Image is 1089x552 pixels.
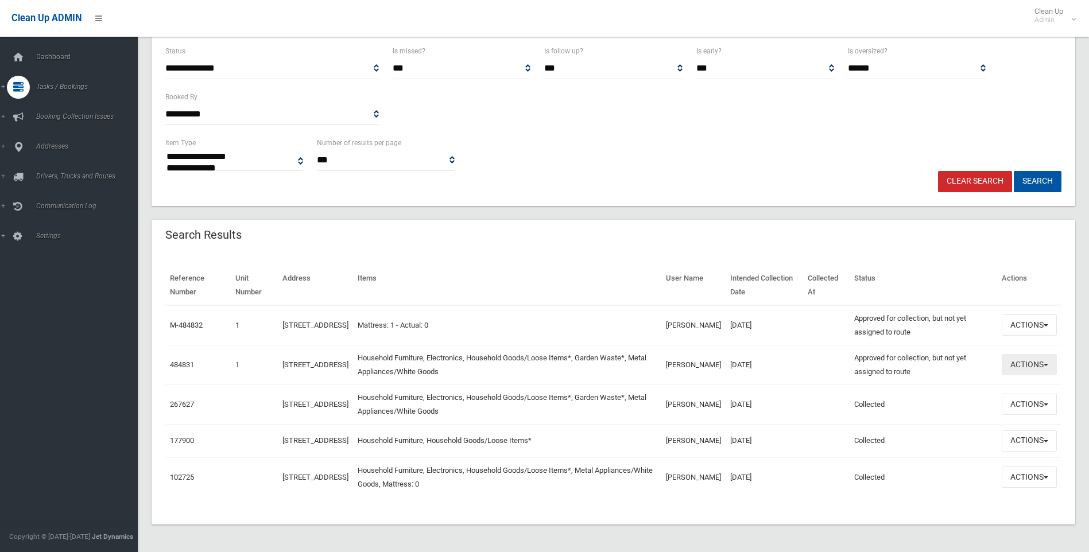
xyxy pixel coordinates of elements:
[170,321,203,329] a: M-484832
[1002,467,1057,488] button: Actions
[661,424,726,457] td: [PERSON_NAME]
[282,436,348,445] a: [STREET_ADDRESS]
[282,360,348,369] a: [STREET_ADDRESS]
[661,305,726,345] td: [PERSON_NAME]
[353,384,661,424] td: Household Furniture, Electronics, Household Goods/Loose Items*, Garden Waste*, Metal Appliances/W...
[696,45,722,57] label: Is early?
[353,345,661,384] td: Household Furniture, Electronics, Household Goods/Loose Items*, Garden Waste*, Metal Appliances/W...
[850,424,997,457] td: Collected
[231,305,278,345] td: 1
[353,424,661,457] td: Household Furniture, Household Goods/Loose Items*
[850,384,997,424] td: Collected
[282,321,348,329] a: [STREET_ADDRESS]
[9,532,90,541] span: Copyright © [DATE]-[DATE]
[231,266,278,305] th: Unit Number
[33,172,146,180] span: Drivers, Trucks and Routes
[661,384,726,424] td: [PERSON_NAME]
[33,83,146,91] span: Tasks / Bookings
[278,266,353,305] th: Address
[1002,430,1057,452] button: Actions
[938,171,1012,192] a: Clear Search
[170,436,194,445] a: 177900
[726,424,803,457] td: [DATE]
[1002,394,1057,415] button: Actions
[33,202,146,210] span: Communication Log
[850,305,997,345] td: Approved for collection, but not yet assigned to route
[850,266,997,305] th: Status
[282,473,348,481] a: [STREET_ADDRESS]
[33,112,146,120] span: Booking Collection Issues
[726,305,803,345] td: [DATE]
[165,137,196,149] label: Item Type
[165,45,185,57] label: Status
[165,91,197,103] label: Booked By
[1014,171,1061,192] button: Search
[726,457,803,497] td: [DATE]
[11,13,82,24] span: Clean Up ADMIN
[726,384,803,424] td: [DATE]
[353,305,661,345] td: Mattress: 1 - Actual: 0
[661,266,726,305] th: User Name
[1002,354,1057,375] button: Actions
[170,400,194,409] a: 267627
[353,457,661,497] td: Household Furniture, Electronics, Household Goods/Loose Items*, Metal Appliances/White Goods, Mat...
[661,345,726,384] td: [PERSON_NAME]
[850,457,997,497] td: Collected
[165,266,231,305] th: Reference Number
[282,400,348,409] a: [STREET_ADDRESS]
[997,266,1061,305] th: Actions
[317,137,401,149] label: Number of results per page
[1034,15,1063,24] small: Admin
[393,45,425,57] label: Is missed?
[33,142,146,150] span: Addresses
[1029,7,1075,24] span: Clean Up
[152,224,255,246] header: Search Results
[726,345,803,384] td: [DATE]
[661,457,726,497] td: [PERSON_NAME]
[231,345,278,384] td: 1
[353,266,661,305] th: Items
[848,45,888,57] label: Is oversized?
[803,266,850,305] th: Collected At
[544,45,583,57] label: Is follow up?
[1002,314,1057,336] button: Actions
[33,232,146,240] span: Settings
[92,532,133,541] strong: Jet Dynamics
[850,345,997,384] td: Approved for collection, but not yet assigned to route
[33,53,146,61] span: Dashboard
[170,360,194,369] a: 484831
[726,266,803,305] th: Intended Collection Date
[170,473,194,481] a: 102725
